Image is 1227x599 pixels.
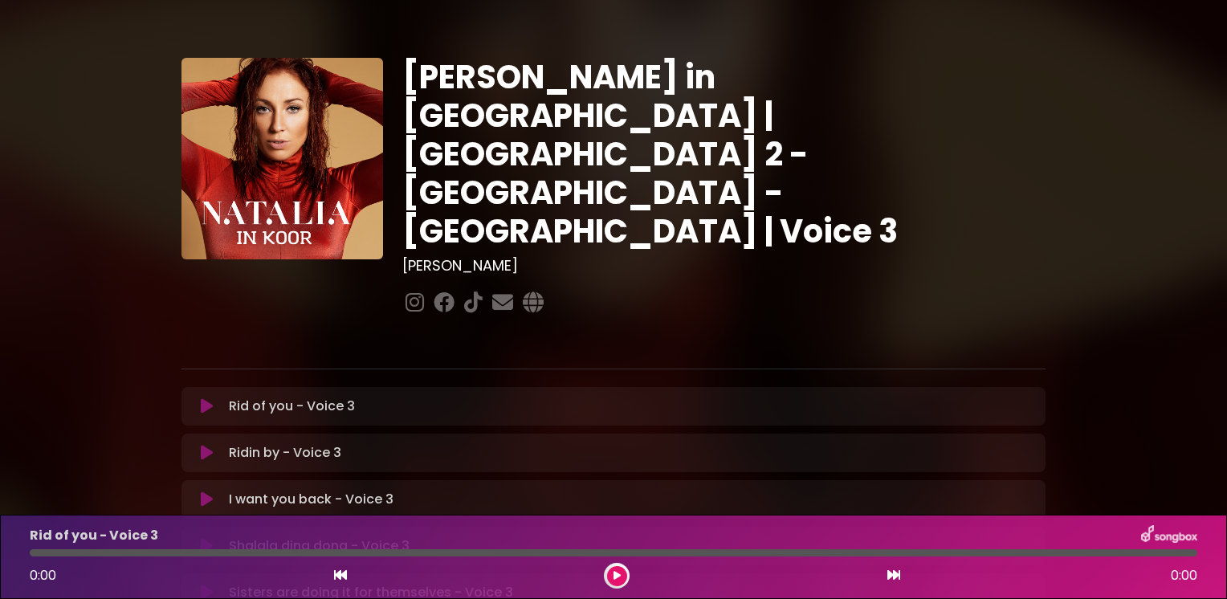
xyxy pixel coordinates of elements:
[1141,525,1197,546] img: songbox-logo-white.png
[229,443,341,462] p: Ridin by - Voice 3
[1171,566,1197,585] span: 0:00
[402,257,1046,275] h3: [PERSON_NAME]
[30,526,158,545] p: Rid of you - Voice 3
[229,490,393,509] p: I want you back - Voice 3
[229,397,355,416] p: Rid of you - Voice 3
[402,58,1046,251] h1: [PERSON_NAME] in [GEOGRAPHIC_DATA] | [GEOGRAPHIC_DATA] 2 - [GEOGRAPHIC_DATA] - [GEOGRAPHIC_DATA] ...
[181,58,383,259] img: YTVS25JmS9CLUqXqkEhs
[30,566,56,585] span: 0:00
